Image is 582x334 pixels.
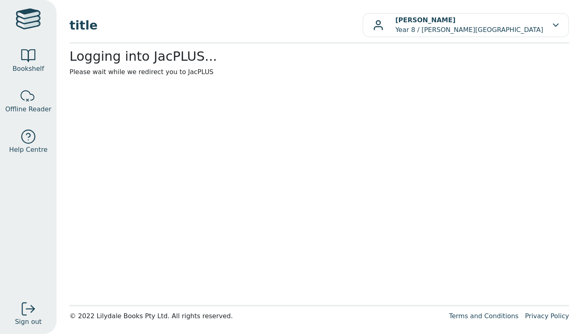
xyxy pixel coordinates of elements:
span: Offline Reader [5,104,51,114]
b: [PERSON_NAME] [395,16,455,24]
a: Privacy Policy [525,312,569,320]
a: Terms and Conditions [449,312,519,320]
button: [PERSON_NAME]Year 8 / [PERSON_NAME][GEOGRAPHIC_DATA] [363,13,569,37]
h2: Logging into JacPLUS... [70,49,569,64]
span: Help Centre [9,145,47,155]
div: © 2022 Lilydale Books Pty Ltd. All rights reserved. [70,311,443,321]
span: Sign out [15,317,42,327]
p: Year 8 / [PERSON_NAME][GEOGRAPHIC_DATA] [395,15,543,35]
span: Bookshelf [13,64,44,74]
p: Please wait while we redirect you to JacPLUS [70,67,569,77]
span: title [70,16,363,34]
